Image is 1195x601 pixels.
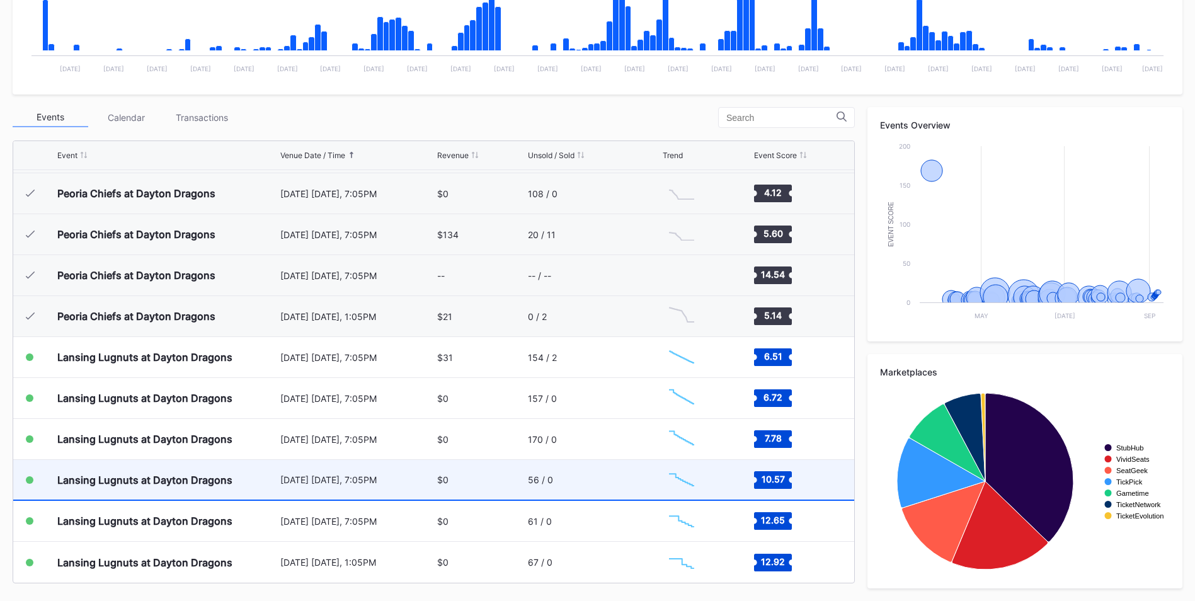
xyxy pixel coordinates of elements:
div: Peoria Chiefs at Dayton Dragons [57,310,215,323]
div: Transactions [164,108,239,127]
div: Peoria Chiefs at Dayton Dragons [57,269,215,282]
div: 157 / 0 [528,393,557,404]
text: TickPick [1116,478,1143,486]
div: $0 [437,188,449,199]
text: [DATE] [103,65,124,72]
div: Event Score [754,151,797,160]
text: [DATE] [711,65,732,72]
div: [DATE] [DATE], 7:05PM [280,516,434,527]
text: [DATE] [798,65,819,72]
div: [DATE] [DATE], 7:05PM [280,352,434,363]
svg: Chart title [663,341,700,373]
text: May [975,312,988,319]
div: $0 [437,434,449,445]
text: [DATE] [1142,65,1163,72]
text: 5.14 [764,310,782,321]
div: 61 / 0 [528,516,552,527]
div: Lansing Lugnuts at Dayton Dragons [57,351,232,363]
div: Lansing Lugnuts at Dayton Dragons [57,474,232,486]
div: Lansing Lugnuts at Dayton Dragons [57,433,232,445]
svg: Chart title [663,547,700,578]
svg: Chart title [663,423,700,455]
div: Calendar [88,108,164,127]
svg: Chart title [663,178,700,209]
div: $21 [437,311,452,322]
text: [DATE] [320,65,341,72]
div: $0 [437,516,449,527]
text: [DATE] [60,65,81,72]
svg: Chart title [663,464,700,496]
div: Unsold / Sold [528,151,575,160]
div: Lansing Lugnuts at Dayton Dragons [57,392,232,404]
div: -- / -- [528,270,551,281]
text: 4.12 [764,187,782,198]
text: TicketNetwork [1116,501,1161,508]
text: [DATE] [884,65,905,72]
text: [DATE] [668,65,689,72]
text: 6.72 [763,392,782,403]
text: [DATE] [1015,65,1036,72]
div: Lansing Lugnuts at Dayton Dragons [57,515,232,527]
text: VividSeats [1116,455,1150,463]
div: $0 [437,557,449,568]
svg: Chart title [880,140,1170,329]
div: [DATE] [DATE], 7:05PM [280,188,434,199]
text: 50 [903,260,910,267]
div: Revenue [437,151,469,160]
text: [DATE] [234,65,254,72]
text: [DATE] [1055,312,1075,319]
text: Event Score [888,202,895,247]
div: [DATE] [DATE], 1:05PM [280,311,434,322]
div: 170 / 0 [528,434,557,445]
text: [DATE] [407,65,428,72]
text: [DATE] [841,65,862,72]
div: 154 / 2 [528,352,557,363]
text: [DATE] [928,65,949,72]
text: 12.65 [761,515,785,525]
div: [DATE] [DATE], 7:05PM [280,229,434,240]
div: 0 / 2 [528,311,547,322]
text: 14.54 [761,269,785,280]
text: [DATE] [277,65,298,72]
div: [DATE] [DATE], 7:05PM [280,393,434,404]
div: $134 [437,229,459,240]
text: 6.51 [763,351,782,362]
svg: Chart title [663,505,700,537]
div: $31 [437,352,453,363]
div: Marketplaces [880,367,1170,377]
text: [DATE] [537,65,558,72]
text: StubHub [1116,444,1144,452]
div: $0 [437,474,449,485]
text: 12.92 [761,556,785,566]
text: 0 [906,299,910,306]
text: [DATE] [755,65,775,72]
div: Peoria Chiefs at Dayton Dragons [57,187,215,200]
div: Events [13,108,88,127]
text: [DATE] [363,65,384,72]
input: Search [726,113,837,123]
text: [DATE] [147,65,168,72]
text: [DATE] [494,65,515,72]
text: 10.57 [761,473,784,484]
text: [DATE] [971,65,992,72]
text: 150 [900,181,910,189]
div: Trend [663,151,683,160]
text: Sep [1144,312,1155,319]
svg: Chart title [663,219,700,250]
text: 200 [899,142,910,150]
svg: Chart title [663,382,700,414]
div: $0 [437,393,449,404]
div: [DATE] [DATE], 1:05PM [280,557,434,568]
svg: Chart title [663,300,700,332]
div: 108 / 0 [528,188,557,199]
text: 100 [900,220,910,228]
text: [DATE] [1102,65,1123,72]
text: [DATE] [1058,65,1079,72]
div: Lansing Lugnuts at Dayton Dragons [57,556,232,569]
div: Event [57,151,77,160]
text: [DATE] [581,65,602,72]
div: Peoria Chiefs at Dayton Dragons [57,228,215,241]
div: [DATE] [DATE], 7:05PM [280,434,434,445]
div: 67 / 0 [528,557,552,568]
div: [DATE] [DATE], 7:05PM [280,270,434,281]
